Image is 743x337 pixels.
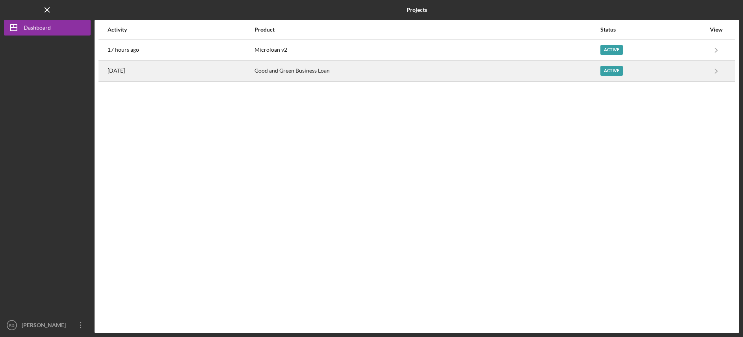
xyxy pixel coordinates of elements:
text: RG [9,323,15,328]
button: Dashboard [4,20,91,36]
time: 2025-09-04 00:51 [108,47,139,53]
time: 2025-09-02 22:28 [108,67,125,74]
div: Dashboard [24,20,51,37]
div: View [706,26,726,33]
div: Active [600,45,623,55]
div: Microloan v2 [254,40,600,60]
button: RG[PERSON_NAME] [4,317,91,333]
b: Projects [407,7,427,13]
div: [PERSON_NAME] [20,317,71,335]
div: Activity [108,26,254,33]
div: Product [254,26,600,33]
div: Status [600,26,706,33]
div: Active [600,66,623,76]
div: Good and Green Business Loan [254,61,600,81]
